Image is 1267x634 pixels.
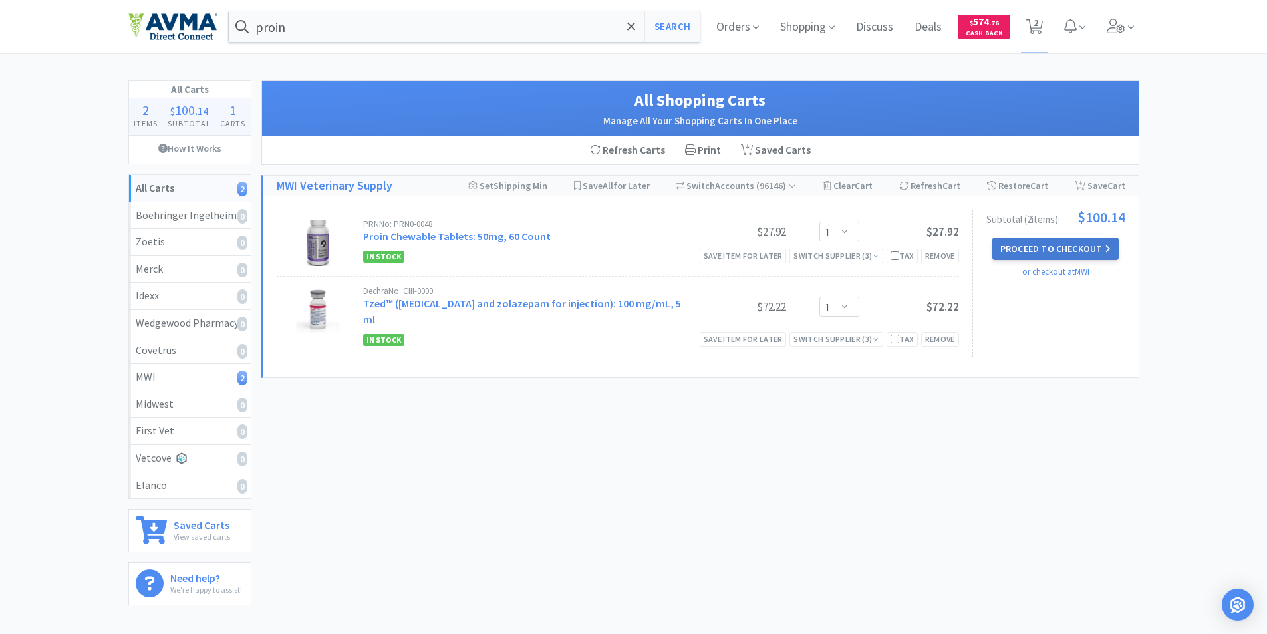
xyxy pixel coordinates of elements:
[1075,176,1125,196] div: Save
[136,342,244,359] div: Covetrus
[237,452,247,466] i: 0
[583,180,650,192] span: Save for Later
[162,117,215,130] h4: Subtotal
[237,344,247,359] i: 0
[237,317,247,331] i: 0
[480,180,493,192] span: Set
[237,371,247,385] i: 2
[237,398,247,412] i: 0
[363,297,681,326] a: Tzed™ ([MEDICAL_DATA] and zolazepam for injection): 100 mg/mL, 5 ml
[136,315,244,332] div: Wedgewood Pharmacy
[363,220,686,228] div: PRN No: PRN0-0048
[926,299,959,314] span: $72.22
[942,180,960,192] span: Cart
[363,230,551,243] a: Proin Chewable Tablets: 50mg, 60 Count
[676,176,797,196] div: Accounts
[136,261,244,278] div: Merck
[921,249,959,263] div: Remove
[700,249,787,263] div: Save item for later
[363,287,686,295] div: Dechra No: CIII-0009
[909,21,947,33] a: Deals
[992,238,1119,260] button: Proceed to Checkout
[296,287,340,333] img: 82b3730c79af4af69f7fa52ce9498bf0_223859.png
[129,175,251,202] a: All Carts2
[237,424,247,439] i: 0
[966,30,1002,39] span: Cash Back
[129,445,251,472] a: Vetcove0
[237,209,247,224] i: 0
[128,509,251,552] a: Saved CartsView saved carts
[468,176,547,196] div: Shipping Min
[275,88,1125,113] h1: All Shopping Carts
[129,202,251,230] a: Boehringer Ingelheim0
[970,15,999,28] span: 574
[958,9,1010,45] a: $574.76Cash Back
[1022,266,1089,277] a: or checkout at MWI
[277,176,392,196] a: MWI Veterinary Supply
[1222,589,1254,621] div: Open Intercom Messenger
[136,396,244,413] div: Midwest
[129,136,251,161] a: How It Works
[891,333,914,345] div: Tax
[686,299,786,315] div: $72.22
[363,334,404,346] span: In Stock
[129,364,251,391] a: MWI2
[970,19,973,27] span: $
[644,11,700,42] button: Search
[237,289,247,304] i: 0
[136,181,174,194] strong: All Carts
[793,333,879,345] div: Switch Supplier ( 3 )
[793,249,879,262] div: Switch Supplier ( 3 )
[136,477,244,494] div: Elanco
[926,224,959,239] span: $27.92
[1107,180,1125,192] span: Cart
[1021,23,1048,35] a: 2
[851,21,899,33] a: Discuss
[303,220,334,266] img: dc22b2b93e92400c9c4da9878d6bf24f_149845.png
[136,450,244,467] div: Vetcove
[170,569,242,583] h6: Need help?
[686,224,786,239] div: $27.92
[229,102,236,118] span: 1
[237,479,247,494] i: 0
[275,113,1125,129] h2: Manage All Your Shopping Carts In One Place
[700,332,787,346] div: Save item for later
[174,530,230,543] p: View saved carts
[170,104,175,118] span: $
[129,337,251,365] a: Covetrus0
[823,176,873,196] div: Clear
[237,263,247,277] i: 0
[129,117,163,130] h4: Items
[229,11,700,42] input: Search by item, sku, manufacturer, ingredient, size...
[921,332,959,346] div: Remove
[237,182,247,196] i: 2
[731,136,821,164] a: Saved Carts
[855,180,873,192] span: Cart
[162,104,215,117] div: .
[129,418,251,445] a: First Vet0
[129,256,251,283] a: Merck0
[129,391,251,418] a: Midwest0
[175,102,195,118] span: 100
[129,81,251,98] h1: All Carts
[215,117,251,130] h4: Carts
[128,13,217,41] img: e4e33dab9f054f5782a47901c742baa9_102.png
[891,249,914,262] div: Tax
[170,583,242,596] p: We're happy to assist!
[136,234,244,251] div: Zoetis
[603,180,613,192] span: All
[580,136,675,164] div: Refresh Carts
[142,102,149,118] span: 2
[1030,180,1048,192] span: Cart
[675,136,731,164] div: Print
[129,310,251,337] a: Wedgewood Pharmacy0
[174,516,230,530] h6: Saved Carts
[1077,210,1125,224] span: $100.14
[136,207,244,224] div: Boehringer Ingelheim
[899,176,960,196] div: Refresh
[129,472,251,499] a: Elanco0
[129,229,251,256] a: Zoetis0
[754,180,796,192] span: ( 96146 )
[986,210,1125,224] div: Subtotal ( 2 item s ):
